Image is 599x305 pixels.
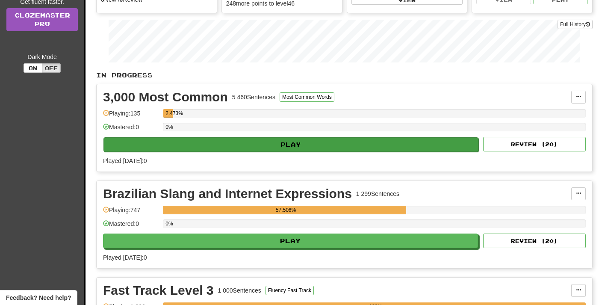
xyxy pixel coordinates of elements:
div: Brazilian Slang and Internet Expressions [103,187,352,200]
div: Dark Mode [6,53,78,61]
button: Full History [558,20,593,29]
button: Off [42,63,61,73]
p: In Progress [96,71,593,80]
div: 1 000 Sentences [218,286,261,295]
div: Playing: 747 [103,206,159,220]
button: Review (20) [483,137,586,151]
div: Mastered: 0 [103,123,159,137]
div: Playing: 135 [103,109,159,123]
button: On [24,63,42,73]
div: 57.506% [165,206,406,214]
div: Mastered: 0 [103,219,159,234]
button: Review (20) [483,234,586,248]
div: 1 299 Sentences [356,190,399,198]
div: 3,000 Most Common [103,91,228,104]
a: ClozemasterPro [6,8,78,31]
span: Played [DATE]: 0 [103,254,147,261]
div: Fast Track Level 3 [103,284,214,297]
span: Played [DATE]: 0 [103,157,147,164]
button: Play [103,234,478,248]
span: Open feedback widget [6,293,71,302]
button: Fluency Fast Track [266,286,314,295]
button: Play [103,137,478,152]
div: 5 460 Sentences [232,93,275,101]
button: Most Common Words [280,92,334,102]
div: 2.473% [165,109,173,118]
